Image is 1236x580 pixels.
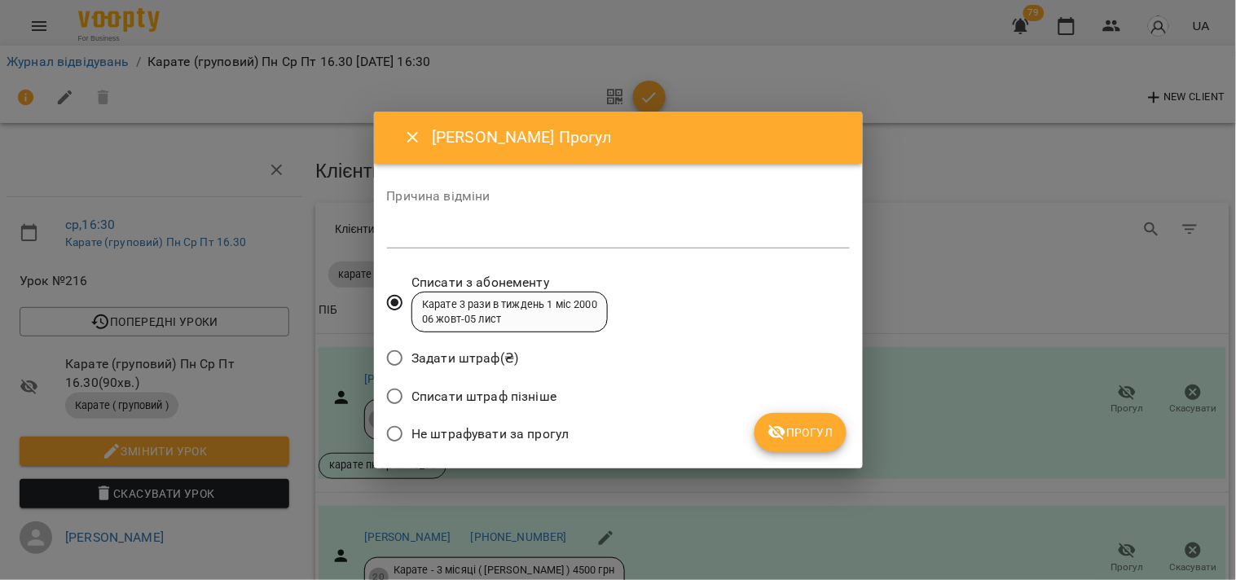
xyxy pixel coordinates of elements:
span: Списати штраф пізніше [411,387,556,406]
button: Close [394,118,433,157]
label: Причина відміни [387,190,850,203]
span: Задати штраф(₴) [411,349,518,368]
span: Не штрафувати за прогул [411,424,569,444]
span: Списати з абонементу [411,273,608,292]
span: Прогул [768,423,834,442]
div: Карате 3 рази в тиждень 1 міс 2000 06 жовт - 05 лист [422,297,597,327]
h6: [PERSON_NAME] Прогул [432,125,842,150]
button: Прогул [754,413,847,452]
